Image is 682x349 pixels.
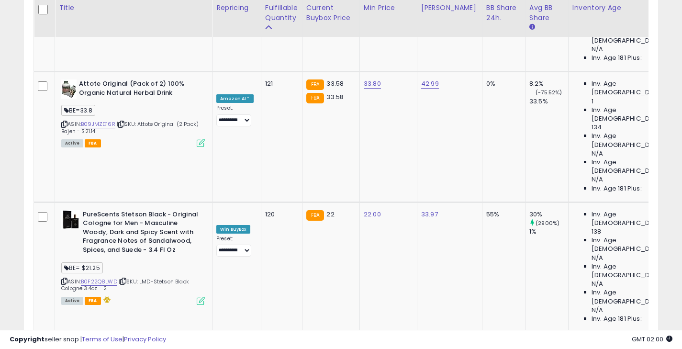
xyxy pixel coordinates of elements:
[592,158,679,175] span: Inv. Age [DEMOGRAPHIC_DATA]-180:
[61,297,83,305] span: All listings currently available for purchase on Amazon
[101,296,111,303] i: hazardous material
[61,105,95,116] span: BE=33.8
[306,79,324,90] small: FBA
[592,149,603,158] span: N/A
[592,54,642,62] span: Inv. Age 181 Plus:
[592,227,601,236] span: 138
[216,236,254,257] div: Preset:
[536,89,562,96] small: (-75.52%)
[265,210,295,219] div: 120
[486,3,521,23] div: BB Share 24h.
[529,3,564,23] div: Avg BB Share
[216,105,254,126] div: Preset:
[592,306,603,315] span: N/A
[61,120,199,135] span: | SKU: Attote Original (2 Pack) Bajen - $21.14
[592,315,642,323] span: Inv. Age 181 Plus:
[61,79,205,146] div: ASIN:
[326,210,334,219] span: 22
[592,106,679,123] span: Inv. Age [DEMOGRAPHIC_DATA]:
[85,139,101,147] span: FBA
[216,3,257,13] div: Repricing
[326,79,344,88] span: 33.58
[592,210,679,227] span: Inv. Age [DEMOGRAPHIC_DATA]:
[592,45,603,54] span: N/A
[592,184,642,193] span: Inv. Age 181 Plus:
[529,23,535,32] small: Avg BB Share.
[592,236,679,253] span: Inv. Age [DEMOGRAPHIC_DATA]:
[592,79,679,97] span: Inv. Age [DEMOGRAPHIC_DATA]:
[326,92,344,101] span: 33.58
[61,79,77,99] img: 41zHSiuqJxL._SL40_.jpg
[10,335,166,344] div: seller snap | |
[592,280,603,288] span: N/A
[265,3,298,23] div: Fulfillable Quantity
[306,210,324,221] small: FBA
[82,335,123,344] a: Terms of Use
[85,297,101,305] span: FBA
[265,79,295,88] div: 121
[124,335,166,344] a: Privacy Policy
[216,94,254,103] div: Amazon AI *
[81,278,117,286] a: B0F22Q8LWD
[529,227,568,236] div: 1%
[61,278,189,292] span: | SKU: LMD-Stetson Black Cologne 3.4oz - 2
[486,210,518,219] div: 55%
[59,3,208,13] div: Title
[61,210,80,229] img: 41Ft-isK6wL._SL40_.jpg
[364,210,381,219] a: 22.00
[61,210,205,304] div: ASIN:
[79,79,195,100] b: Attote Original (Pack of 2) 100% Organic Natural Herbal Drink
[306,3,356,23] div: Current Buybox Price
[81,120,115,128] a: B09JMZD16R
[592,288,679,305] span: Inv. Age [DEMOGRAPHIC_DATA]-180:
[529,97,568,106] div: 33.5%
[529,79,568,88] div: 8.2%
[486,79,518,88] div: 0%
[421,210,438,219] a: 33.97
[61,262,103,273] span: BE= $21.25
[421,3,478,13] div: [PERSON_NAME]
[216,225,250,234] div: Win BuyBox
[529,210,568,219] div: 30%
[421,79,439,89] a: 42.99
[364,3,413,13] div: Min Price
[536,219,559,227] small: (2900%)
[592,254,603,262] span: N/A
[592,175,603,184] span: N/A
[632,335,672,344] span: 2025-10-10 02:00 GMT
[83,210,199,257] b: PureScents Stetson Black - Original Cologne for Men - Masculine Woody, Dark and Spicy Scent with ...
[592,262,679,280] span: Inv. Age [DEMOGRAPHIC_DATA]:
[306,93,324,103] small: FBA
[61,139,83,147] span: All listings currently available for purchase on Amazon
[592,97,593,106] span: 1
[10,335,45,344] strong: Copyright
[592,132,679,149] span: Inv. Age [DEMOGRAPHIC_DATA]:
[592,123,602,132] span: 134
[364,79,381,89] a: 33.80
